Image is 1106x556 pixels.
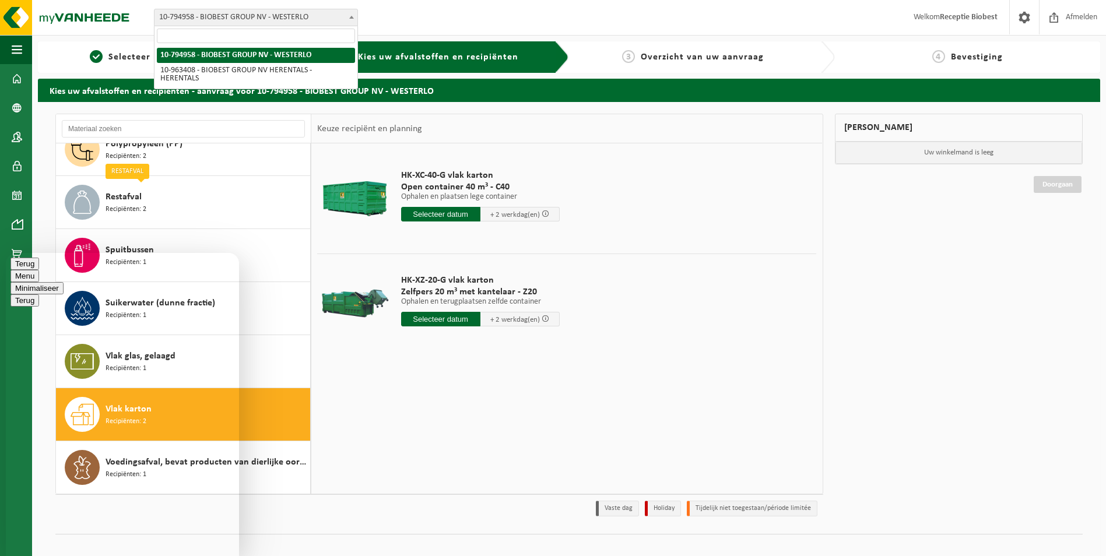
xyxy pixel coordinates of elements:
[56,229,311,282] button: Spuitbussen Recipiënten: 1
[90,50,103,63] span: 1
[44,50,280,64] a: 1Selecteer hier een vestiging
[835,114,1083,142] div: [PERSON_NAME]
[932,50,945,63] span: 4
[157,48,355,63] li: 10-794958 - BIOBEST GROUP NV - WESTERLO
[401,207,480,221] input: Selecteer datum
[401,275,560,286] span: HK-XZ-20-G vlak karton
[56,123,311,176] button: Polypropyleen (PP) Recipiënten: 2
[596,501,639,516] li: Vaste dag
[358,52,518,62] span: Kies uw afvalstoffen en recipiënten
[1034,176,1082,193] a: Doorgaan
[622,50,635,63] span: 3
[6,253,239,556] iframe: chat widget
[154,9,358,26] span: 10-794958 - BIOBEST GROUP NV - WESTERLO
[951,52,1003,62] span: Bevestiging
[108,52,234,62] span: Selecteer hier een vestiging
[401,312,480,326] input: Selecteer datum
[38,79,1100,101] h2: Kies uw afvalstoffen en recipiënten - aanvraag voor 10-794958 - BIOBEST GROUP NV - WESTERLO
[106,243,154,257] span: Spuitbussen
[835,142,1083,164] p: Uw winkelmand is leeg
[157,63,355,86] li: 10-963408 - BIOBEST GROUP NV HERENTALS - HERENTALS
[401,286,560,298] span: Zelfpers 20 m³ met kantelaar - Z20
[490,316,540,323] span: + 2 werkdag(en)
[155,9,357,26] span: 10-794958 - BIOBEST GROUP NV - WESTERLO
[56,176,311,229] button: Restafval Recipiënten: 2
[401,298,560,306] p: Ophalen en terugplaatsen zelfde container
[687,501,817,516] li: Tijdelijk niet toegestaan/période limitée
[401,170,560,181] span: HK-XC-40-G vlak karton
[401,193,560,201] p: Ophalen en plaatsen lege container
[106,204,146,215] span: Recipiënten: 2
[490,211,540,219] span: + 2 werkdag(en)
[641,52,764,62] span: Overzicht van uw aanvraag
[401,181,560,193] span: Open container 40 m³ - C40
[106,151,146,162] span: Recipiënten: 2
[62,120,305,138] input: Materiaal zoeken
[645,501,681,516] li: Holiday
[106,137,182,151] span: Polypropyleen (PP)
[940,13,998,22] strong: Receptie Biobest
[311,114,428,143] div: Keuze recipiënt en planning
[106,190,142,204] span: Restafval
